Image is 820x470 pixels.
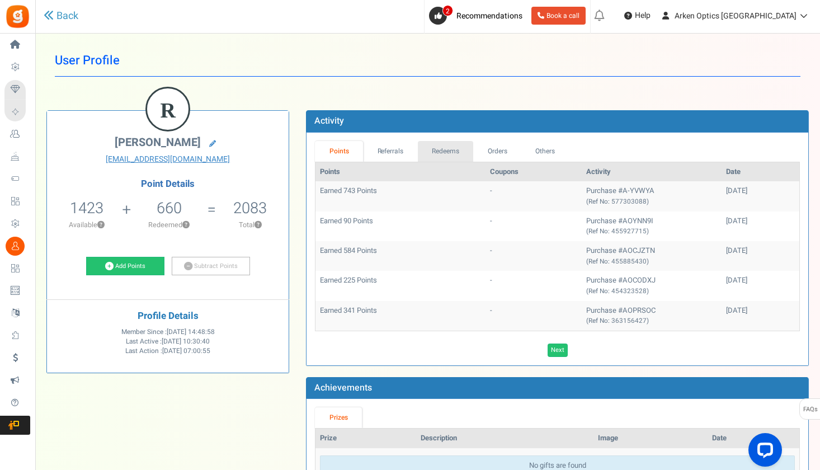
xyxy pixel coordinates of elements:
th: Coupons [486,162,582,182]
th: Date [708,429,799,448]
th: Image [593,429,707,448]
a: Book a call [531,7,586,25]
span: 1423 [70,197,103,219]
span: [PERSON_NAME] [115,134,201,151]
th: Description [416,429,593,448]
small: (Ref No: 363156427) [586,316,649,326]
b: Achievements [314,381,372,394]
span: Last Action : [125,346,210,356]
td: Earned 225 Points [315,271,485,300]
th: Activity [582,162,722,182]
img: Gratisfaction [5,4,30,29]
b: Activity [314,114,344,128]
td: Purchase #AOCJZTN [582,241,722,271]
td: Purchase #AOCODXJ [582,271,722,300]
span: FAQs [803,399,818,420]
h4: Profile Details [55,311,280,322]
th: Points [315,162,485,182]
div: [DATE] [726,216,795,227]
small: (Ref No: 454323528) [586,286,649,296]
td: Earned 90 Points [315,211,485,241]
td: Earned 341 Points [315,301,485,331]
span: Last Active : [126,337,210,346]
h1: User Profile [55,45,800,77]
a: Add Points [86,257,164,276]
button: ? [97,222,105,229]
th: Date [722,162,799,182]
h5: 660 [157,200,182,217]
small: (Ref No: 577303088) [586,197,649,206]
button: ? [182,222,190,229]
h4: Point Details [47,179,289,189]
a: [EMAIL_ADDRESS][DOMAIN_NAME] [55,154,280,165]
div: [DATE] [726,186,795,196]
small: (Ref No: 455927715) [586,227,649,236]
a: Others [521,141,569,162]
a: Referrals [363,141,418,162]
a: Points [315,141,363,162]
th: Prize [315,429,416,448]
td: - [486,301,582,331]
span: Recommendations [456,10,522,22]
small: (Ref No: 455885430) [586,257,649,266]
figcaption: R [147,88,188,132]
span: Member Since : [121,327,215,337]
div: [DATE] [726,275,795,286]
td: - [486,181,582,211]
p: Available [53,220,121,230]
a: 2 Recommendations [429,7,527,25]
td: - [486,271,582,300]
td: - [486,211,582,241]
span: [DATE] 10:30:40 [162,337,210,346]
button: ? [255,222,262,229]
span: Arken Optics [GEOGRAPHIC_DATA] [675,10,797,22]
td: - [486,241,582,271]
div: [DATE] [726,305,795,316]
td: Purchase #AOPRSOC [582,301,722,331]
span: 2 [442,5,453,16]
a: Prizes [315,407,362,428]
p: Total [217,220,283,230]
div: [DATE] [726,246,795,256]
p: Redeemed [132,220,206,230]
span: [DATE] 07:00:55 [162,346,210,356]
span: [DATE] 14:48:58 [167,327,215,337]
a: Help [620,7,655,25]
td: Purchase #A-YVWYA [582,181,722,211]
span: Help [632,10,651,21]
h5: 2083 [233,200,267,217]
a: Orders [473,141,521,162]
td: Earned 743 Points [315,181,485,211]
a: Next [548,344,568,357]
a: Subtract Points [172,257,250,276]
td: Purchase #AOYNN9I [582,211,722,241]
td: Earned 584 Points [315,241,485,271]
a: Redeems [418,141,474,162]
